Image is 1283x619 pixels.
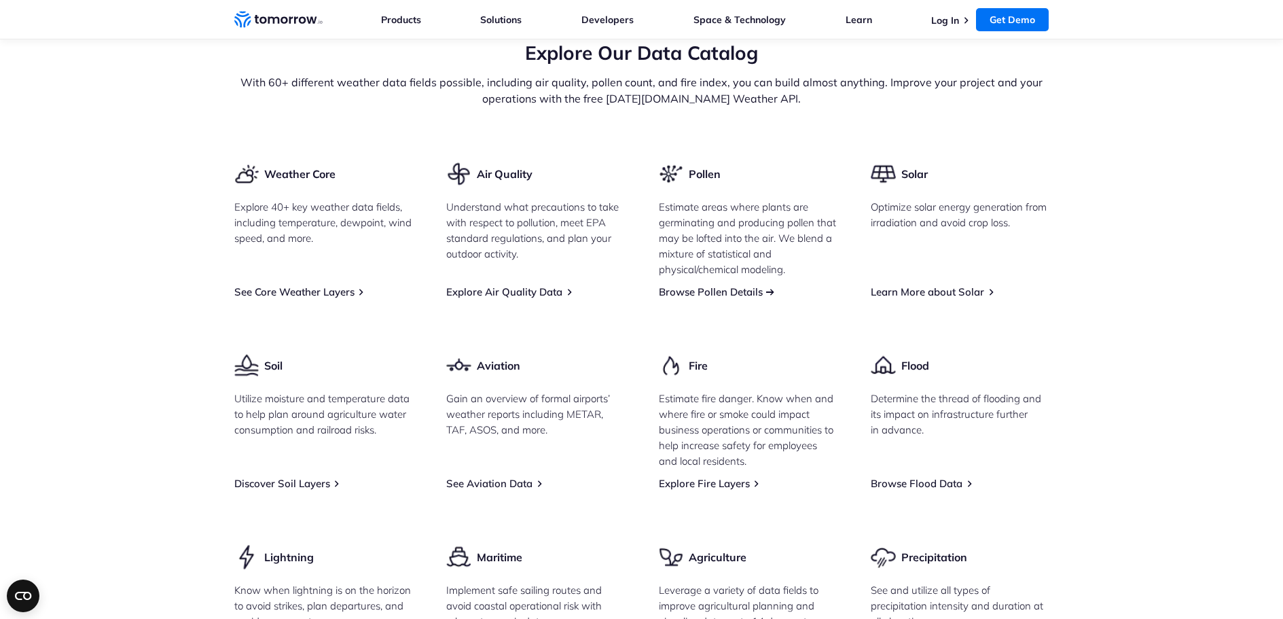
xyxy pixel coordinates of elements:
a: Solutions [480,14,522,26]
a: Log In [931,14,959,26]
a: Discover Soil Layers [234,477,330,490]
a: Home link [234,10,323,30]
a: Browse Pollen Details [659,285,763,298]
a: See Aviation Data [446,477,532,490]
a: Browse Flood Data [871,477,962,490]
p: Gain an overview of formal airports’ weather reports including METAR, TAF, ASOS, and more. [446,391,625,438]
a: Developers [581,14,634,26]
h3: Aviation [477,358,520,373]
p: Estimate areas where plants are germinating and producing pollen that may be lofted into the air.... [659,199,837,277]
a: Space & Technology [693,14,786,26]
h3: Lightning [264,550,314,565]
a: Get Demo [976,8,1049,31]
p: Utilize moisture and temperature data to help plan around agriculture water consumption and railr... [234,391,413,438]
button: Open CMP widget [7,580,39,612]
p: With 60+ different weather data fields possible, including air quality, pollen count, and fire in... [234,74,1049,107]
p: Optimize solar energy generation from irradiation and avoid crop loss. [871,199,1049,230]
h3: Maritime [477,550,522,565]
h3: Fire [689,358,708,373]
h3: Precipitation [901,550,967,565]
a: See Core Weather Layers [234,285,355,298]
a: Learn [846,14,872,26]
p: Estimate fire danger. Know when and where fire or smoke could impact business operations or commu... [659,391,837,469]
a: Explore Fire Layers [659,477,750,490]
h3: Air Quality [477,166,532,181]
a: Learn More about Solar [871,285,984,298]
p: Understand what precautions to take with respect to pollution, meet EPA standard regulations, and... [446,199,625,262]
a: Products [381,14,421,26]
p: Determine the thread of flooding and its impact on infrastructure further in advance. [871,391,1049,438]
h3: Pollen [689,166,721,181]
h3: Soil [264,358,283,373]
p: Explore 40+ key weather data fields, including temperature, dewpoint, wind speed, and more. [234,199,413,246]
h3: Weather Core [264,166,336,181]
h3: Flood [901,358,929,373]
a: Explore Air Quality Data [446,285,562,298]
h3: Agriculture [689,550,746,565]
h3: Solar [901,166,928,181]
h2: Explore Our Data Catalog [234,40,1049,66]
